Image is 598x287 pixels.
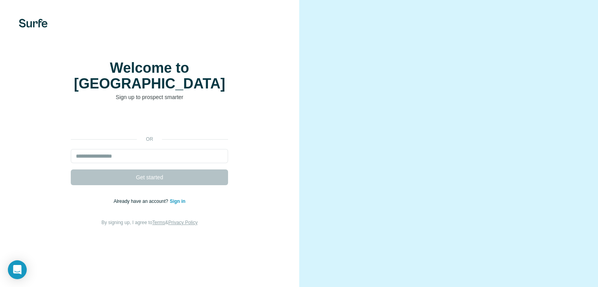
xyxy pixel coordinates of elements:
img: Surfe's logo [19,19,48,28]
div: Open Intercom Messenger [8,260,27,279]
p: or [137,136,162,143]
span: Already have an account? [114,199,170,204]
span: By signing up, I agree to & [101,220,198,225]
iframe: Knop Inloggen met Google [67,113,232,130]
h1: Welcome to [GEOGRAPHIC_DATA] [71,60,228,92]
a: Sign in [170,199,186,204]
a: Privacy Policy [168,220,198,225]
p: Sign up to prospect smarter [71,93,228,101]
a: Terms [152,220,165,225]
